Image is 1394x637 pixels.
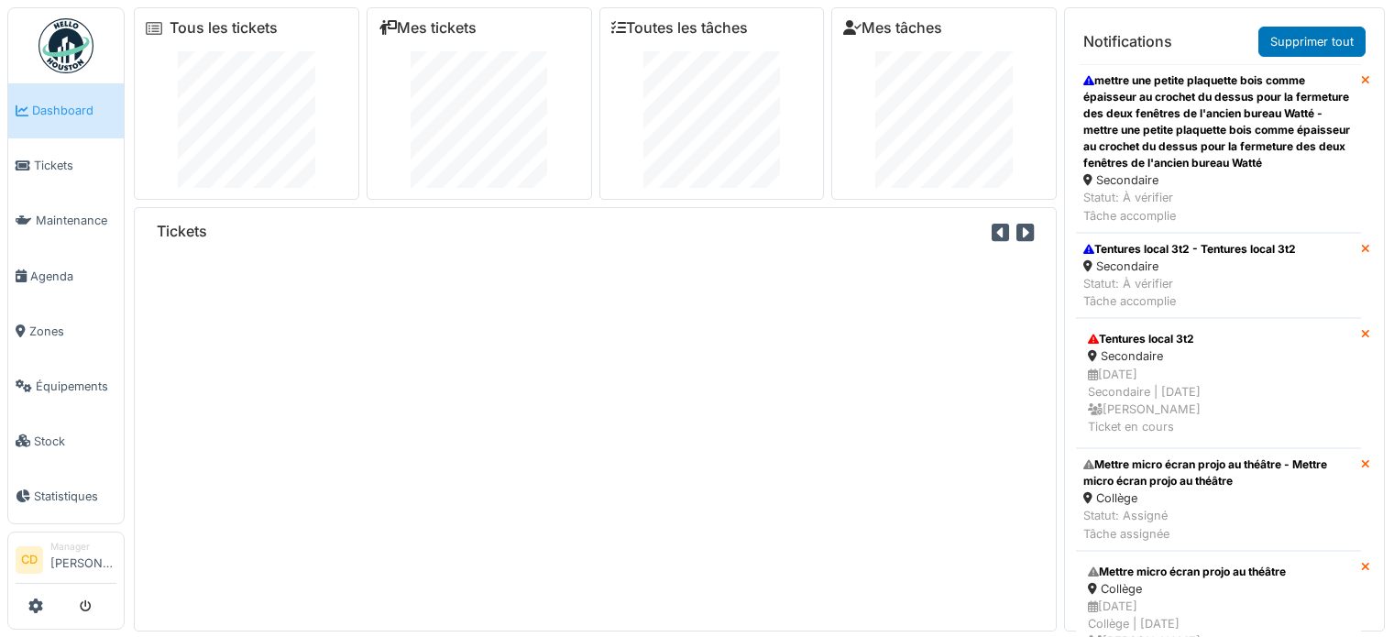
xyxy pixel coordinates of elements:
[16,546,43,574] li: CD
[1083,189,1354,224] div: Statut: À vérifier Tâche accomplie
[8,413,124,468] a: Stock
[157,223,207,240] h6: Tickets
[32,102,116,119] span: Dashboard
[1083,258,1296,275] div: Secondaire
[8,248,124,303] a: Agenda
[1076,448,1361,551] a: Mettre micro écran projo au théâtre - Mettre micro écran projo au théâtre Collège Statut: Assigné...
[1083,72,1354,171] div: mettre une petite plaquette bois comme épaisseur au crochet du dessus pour la fermeture des deux ...
[50,540,116,579] li: [PERSON_NAME]
[1083,275,1296,310] div: Statut: À vérifier Tâche accomplie
[1088,331,1349,347] div: Tentures local 3t2
[38,18,93,73] img: Badge_color-CXgf-gQk.svg
[36,212,116,229] span: Maintenance
[1083,241,1296,258] div: Tentures local 3t2 - Tentures local 3t2
[8,83,124,138] a: Dashboard
[36,378,116,395] span: Équipements
[1083,507,1354,542] div: Statut: Assigné Tâche assignée
[379,19,477,37] a: Mes tickets
[1258,27,1366,57] a: Supprimer tout
[16,540,116,584] a: CD Manager[PERSON_NAME]
[1088,580,1349,598] div: Collège
[1088,564,1349,580] div: Mettre micro écran projo au théâtre
[170,19,278,37] a: Tous les tickets
[1083,171,1354,189] div: Secondaire
[30,268,116,285] span: Agenda
[29,323,116,340] span: Zones
[1076,318,1361,448] a: Tentures local 3t2 Secondaire [DATE]Secondaire | [DATE] [PERSON_NAME]Ticket en cours
[1083,489,1354,507] div: Collège
[1088,366,1349,436] div: [DATE] Secondaire | [DATE] [PERSON_NAME] Ticket en cours
[8,303,124,358] a: Zones
[1083,33,1172,50] h6: Notifications
[8,138,124,193] a: Tickets
[8,193,124,248] a: Maintenance
[1088,347,1349,365] div: Secondaire
[8,468,124,523] a: Statistiques
[843,19,942,37] a: Mes tâches
[8,358,124,413] a: Équipements
[1083,456,1354,489] div: Mettre micro écran projo au théâtre - Mettre micro écran projo au théâtre
[50,540,116,554] div: Manager
[1076,233,1361,319] a: Tentures local 3t2 - Tentures local 3t2 Secondaire Statut: À vérifierTâche accomplie
[611,19,748,37] a: Toutes les tâches
[34,433,116,450] span: Stock
[34,488,116,505] span: Statistiques
[34,157,116,174] span: Tickets
[1076,64,1361,233] a: mettre une petite plaquette bois comme épaisseur au crochet du dessus pour la fermeture des deux ...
